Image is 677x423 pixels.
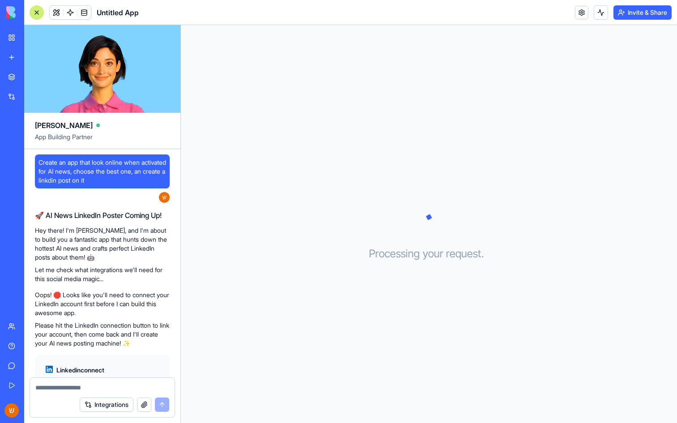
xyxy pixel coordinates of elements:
span: [PERSON_NAME] [35,120,93,131]
h3: Processing your request [369,247,489,261]
span: App Building Partner [35,132,170,149]
span: . [481,247,484,261]
button: Invite & Share [613,5,672,20]
p: Please hit the LinkedIn connection button to link your account, then come back and I'll create yo... [35,321,170,348]
img: ACg8ocLM3aNaol2nJdiEXNiZw2IYlfY7fRqaso0Rjd89MZFImDeXkw=s96-c [159,192,170,203]
img: ACg8ocLM3aNaol2nJdiEXNiZw2IYlfY7fRqaso0Rjd89MZFImDeXkw=s96-c [4,403,19,418]
p: Let me check what integrations we'll need for this social media magic... [35,265,170,283]
p: Oops! 🛑 Looks like you'll need to connect your LinkedIn account first before I can build this awe... [35,291,170,317]
h2: 🚀 AI News LinkedIn Poster Coming Up! [35,210,170,221]
span: Linkedin connect [56,366,104,375]
span: Create an app that look online when activated for AI news, choose the best one, an create a linkd... [39,158,166,185]
img: linkedin [46,366,53,373]
span: Untitled App [97,7,139,18]
button: Integrations [80,397,133,412]
img: logo [6,6,62,19]
p: Hey there! I'm [PERSON_NAME], and I'm about to build you a fantastic app that hunts down the hott... [35,226,170,262]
